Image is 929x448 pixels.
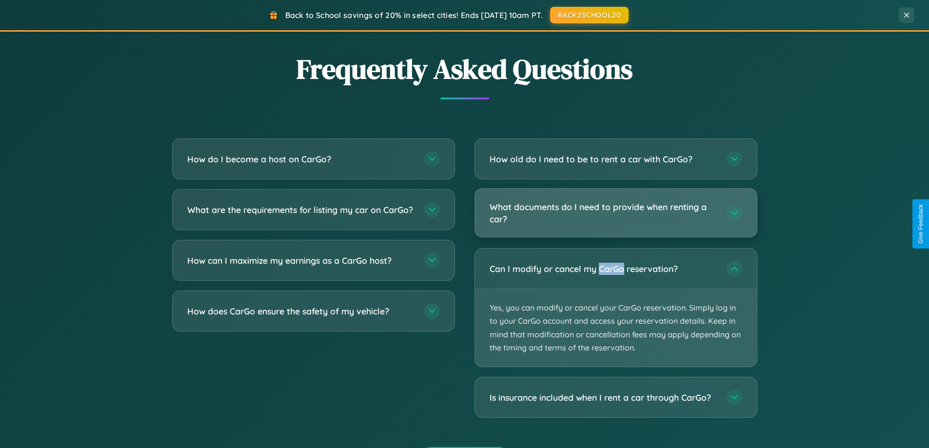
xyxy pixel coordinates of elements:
h3: Can I modify or cancel my CarGo reservation? [490,263,717,275]
button: BACK2SCHOOL20 [550,7,629,23]
h3: How can I maximize my earnings as a CarGo host? [187,254,415,267]
h3: How old do I need to be to rent a car with CarGo? [490,153,717,165]
h3: How does CarGo ensure the safety of my vehicle? [187,305,415,317]
div: Give Feedback [917,204,924,244]
h3: Is insurance included when I rent a car through CarGo? [490,391,717,404]
p: Yes, you can modify or cancel your CarGo reservation. Simply log in to your CarGo account and acc... [475,289,757,367]
h3: How do I become a host on CarGo? [187,153,415,165]
h2: Frequently Asked Questions [172,50,757,88]
h3: What documents do I need to provide when renting a car? [490,201,717,225]
span: Back to School savings of 20% in select cities! Ends [DATE] 10am PT. [285,10,543,20]
h3: What are the requirements for listing my car on CarGo? [187,204,415,216]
